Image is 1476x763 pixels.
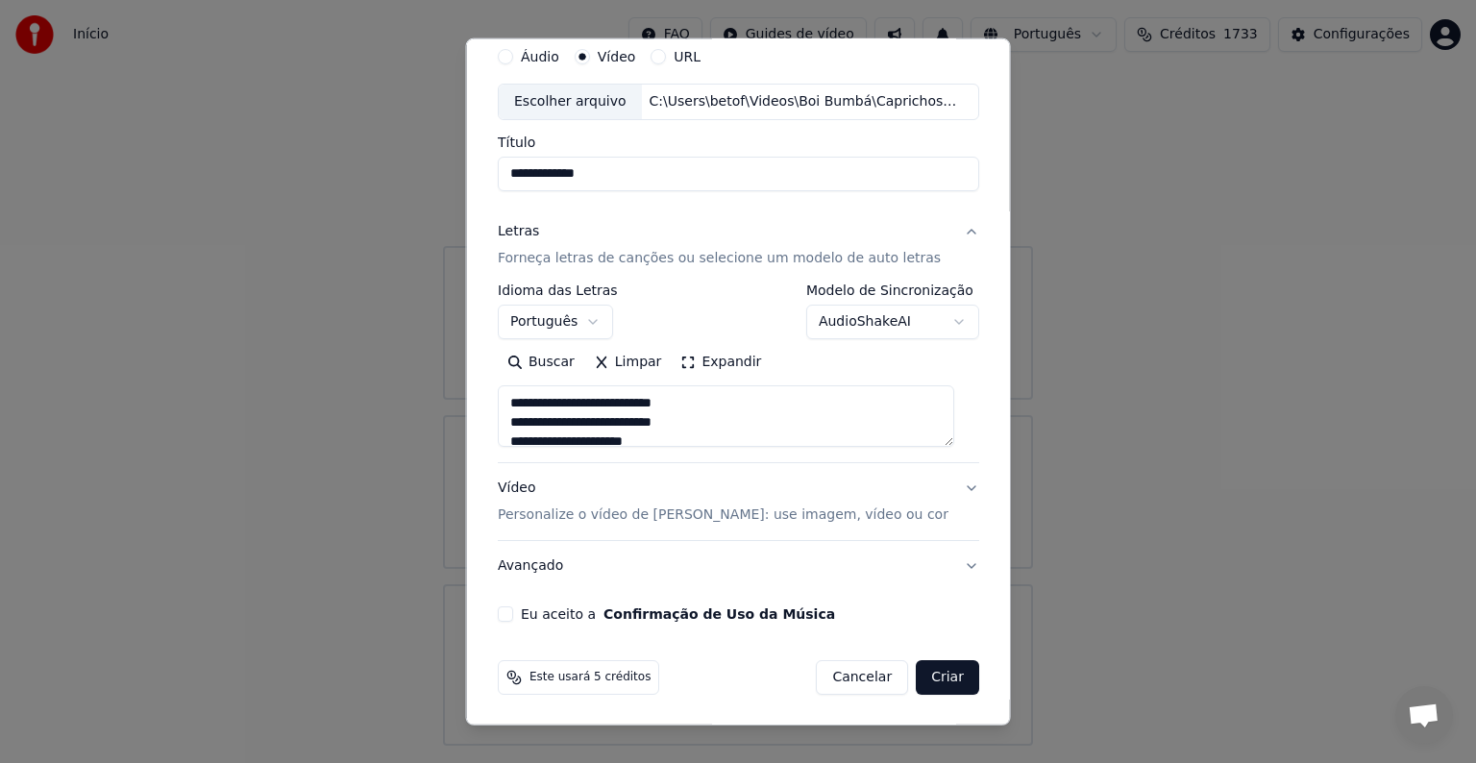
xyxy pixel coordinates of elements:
button: LetrasForneça letras de canções ou selecione um modelo de auto letras [498,207,979,283]
label: URL [674,50,701,63]
label: Idioma das Letras [498,283,618,297]
div: LetrasForneça letras de canções ou selecione um modelo de auto letras [498,283,979,462]
div: Letras [498,222,539,241]
label: Eu aceito a [521,607,835,621]
div: Vídeo [498,479,948,525]
div: Escolher arquivo [499,85,642,119]
label: Áudio [521,50,559,63]
div: C:\Users\betof\Videos\Boi Bumbá\Caprichoso 2001\Terço Caboclo.mp4 [641,92,968,111]
button: Buscar [498,347,584,378]
label: Título [498,135,979,149]
button: Eu aceito a [603,607,835,621]
button: Expandir [671,347,771,378]
p: Personalize o vídeo de [PERSON_NAME]: use imagem, vídeo ou cor [498,505,948,525]
button: VídeoPersonalize o vídeo de [PERSON_NAME]: use imagem, vídeo ou cor [498,463,979,540]
span: Este usará 5 créditos [529,670,651,685]
button: Limpar [583,347,671,378]
p: Forneça letras de canções ou selecione um modelo de auto letras [498,249,941,268]
label: Vídeo [597,50,635,63]
button: Avançado [498,541,979,591]
button: Criar [916,660,979,695]
button: Cancelar [816,660,908,695]
label: Modelo de Sincronização [805,283,978,297]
